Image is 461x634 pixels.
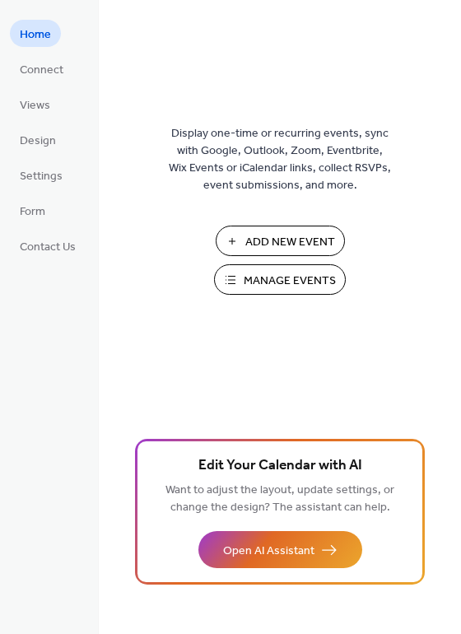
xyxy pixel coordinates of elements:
a: Contact Us [10,232,86,259]
span: Views [20,97,50,114]
span: Edit Your Calendar with AI [198,455,362,478]
a: Home [10,20,61,47]
a: Views [10,91,60,118]
a: Settings [10,161,72,189]
span: Open AI Assistant [223,543,314,560]
span: Design [20,133,56,150]
span: Add New Event [245,234,335,251]
span: Display one-time or recurring events, sync with Google, Outlook, Zoom, Eventbrite, Wix Events or ... [169,125,391,194]
span: Manage Events [244,273,336,290]
span: Want to adjust the layout, update settings, or change the design? The assistant can help. [165,479,394,519]
a: Connect [10,55,73,82]
span: Settings [20,168,63,185]
span: Connect [20,62,63,79]
span: Contact Us [20,239,76,256]
button: Open AI Assistant [198,531,362,568]
span: Form [20,203,45,221]
a: Design [10,126,66,153]
a: Form [10,197,55,224]
button: Add New Event [216,226,345,256]
span: Home [20,26,51,44]
button: Manage Events [214,264,346,295]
